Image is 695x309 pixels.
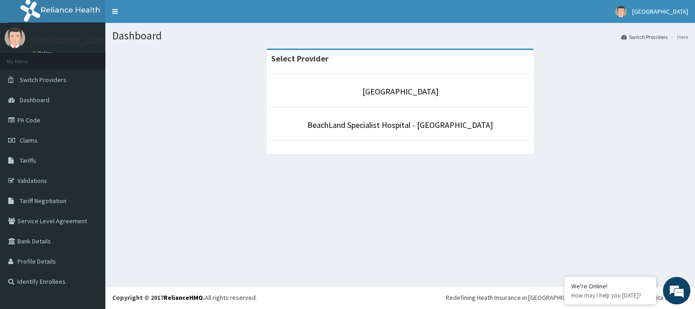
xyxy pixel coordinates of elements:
a: Online [32,50,54,56]
span: Switch Providers [20,76,66,84]
li: Here [668,33,688,41]
a: [GEOGRAPHIC_DATA] [362,86,438,97]
p: How may I help you today? [571,292,649,299]
span: Tariffs [20,156,36,165]
a: Switch Providers [621,33,668,41]
img: User Image [5,28,25,48]
h1: Dashboard [112,30,688,42]
span: Dashboard [20,96,49,104]
p: [GEOGRAPHIC_DATA] [32,37,108,45]
strong: Select Provider [271,53,328,64]
div: Redefining Heath Insurance in [GEOGRAPHIC_DATA] using Telemedicine and Data Science! [446,293,688,302]
strong: Copyright © 2017 . [112,293,205,302]
div: We're Online! [571,282,649,290]
span: Tariff Negotiation [20,197,66,205]
a: RelianceHMO [164,293,203,302]
a: BeachLand Specialist Hospital - [GEOGRAPHIC_DATA] [307,120,493,130]
img: User Image [615,6,627,17]
footer: All rights reserved. [105,286,695,309]
span: [GEOGRAPHIC_DATA] [632,7,688,16]
span: Claims [20,136,38,144]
